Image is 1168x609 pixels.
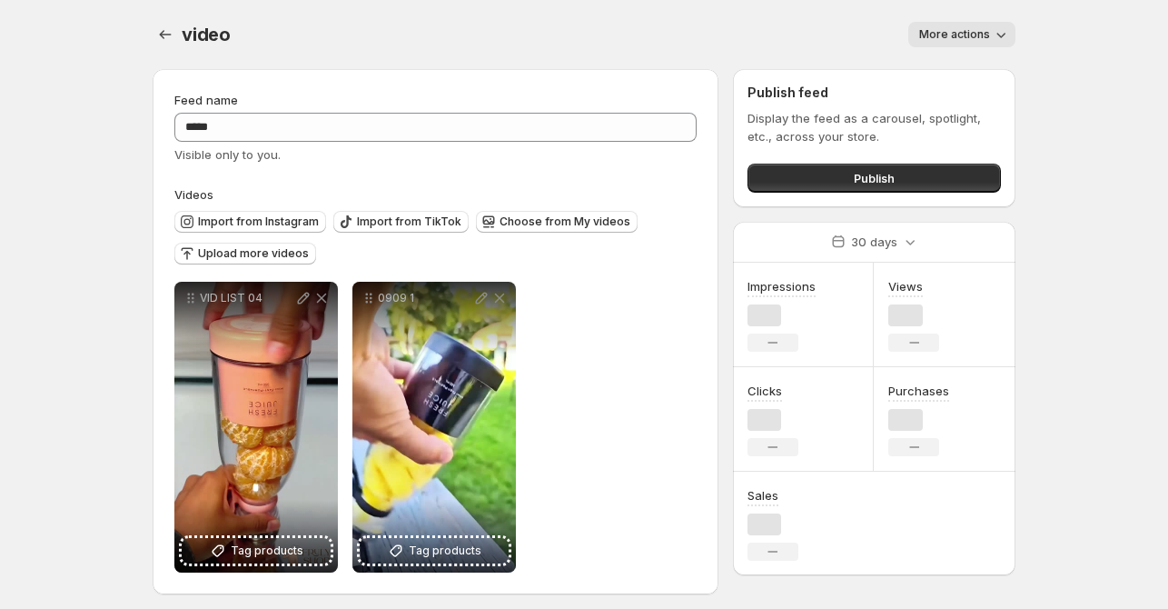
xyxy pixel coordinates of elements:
[352,282,516,573] div: 0909 1Tag products
[747,277,816,295] h3: Impressions
[854,169,895,187] span: Publish
[333,211,469,233] button: Import from TikTok
[747,486,778,504] h3: Sales
[174,282,338,573] div: VID LIST 04Tag products
[174,93,238,107] span: Feed name
[851,233,897,251] p: 30 days
[908,22,1015,47] button: More actions
[200,291,294,305] p: VID LIST 04
[360,538,509,564] button: Tag products
[747,382,782,400] h3: Clicks
[198,246,309,261] span: Upload more videos
[747,109,1001,145] p: Display the feed as a carousel, spotlight, etc., across your store.
[888,277,923,295] h3: Views
[409,542,481,560] span: Tag products
[231,542,303,560] span: Tag products
[182,24,231,45] span: video
[174,211,326,233] button: Import from Instagram
[919,27,990,42] span: More actions
[174,147,281,162] span: Visible only to you.
[357,215,461,229] span: Import from TikTok
[182,538,331,564] button: Tag products
[174,243,316,265] button: Upload more videos
[174,187,213,202] span: Videos
[747,164,1001,193] button: Publish
[500,215,630,229] span: Choose from My videos
[476,211,638,233] button: Choose from My videos
[888,382,949,400] h3: Purchases
[747,84,1001,102] h2: Publish feed
[153,22,178,47] button: Settings
[198,215,319,229] span: Import from Instagram
[378,291,472,305] p: 0909 1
